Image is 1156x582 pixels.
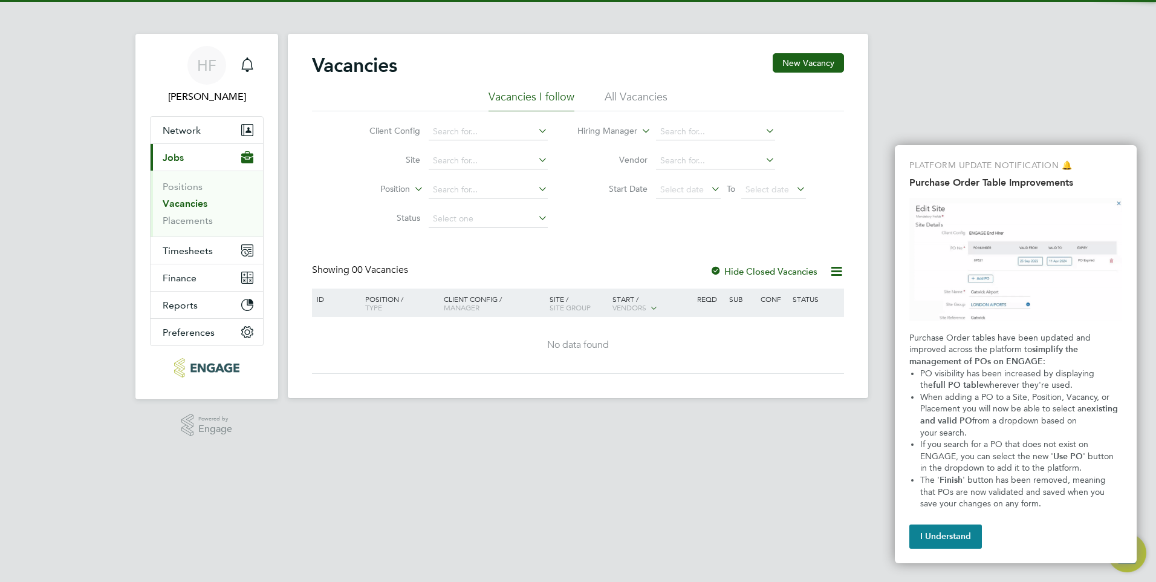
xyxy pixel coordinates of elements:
[726,289,758,309] div: Sub
[773,53,844,73] button: New Vacancy
[578,183,648,194] label: Start Date
[135,34,278,399] nav: Main navigation
[1053,451,1083,462] strong: Use PO
[933,380,984,390] strong: full PO table
[656,123,775,140] input: Search for...
[163,181,203,192] a: Positions
[163,299,198,311] span: Reports
[429,211,548,227] input: Select one
[940,475,963,485] strong: Finish
[198,424,232,434] span: Engage
[694,289,726,309] div: Reqd
[909,333,1093,355] span: Purchase Order tables have been updated and improved across the platform to
[920,475,940,485] span: The '
[656,152,775,169] input: Search for...
[312,53,397,77] h2: Vacancies
[920,439,1091,462] span: If you search for a PO that does not exist on ENGAGE, you can select the new '
[612,302,646,312] span: Vendors
[163,272,196,284] span: Finance
[312,264,411,276] div: Showing
[150,90,264,104] span: Helen Ferguson
[920,475,1108,509] span: ' button has been removed, meaning that POs are now validated and saved when you save your change...
[163,327,215,338] span: Preferences
[150,358,264,378] a: Go to home page
[920,392,1112,414] span: When adding a PO to a Site, Position, Vacancy, or Placement you will now be able to select an
[1043,356,1045,367] span: :
[909,198,1122,321] img: Purchase Order Table Improvements
[429,152,548,169] input: Search for...
[920,404,1120,426] strong: existing and valid PO
[909,160,1122,172] p: PLATFORM UPDATE NOTIFICATION 🔔
[429,123,548,140] input: Search for...
[365,302,382,312] span: Type
[609,289,694,319] div: Start /
[660,184,704,195] span: Select date
[790,289,842,309] div: Status
[351,212,420,223] label: Status
[895,145,1137,563] div: Purchase Order Table Improvements
[352,264,408,276] span: 00 Vacancies
[909,344,1080,367] strong: simplify the management of POs on ENGAGE
[340,183,410,195] label: Position
[578,154,648,165] label: Vendor
[710,266,817,277] label: Hide Closed Vacancies
[920,368,1097,391] span: PO visibility has been increased by displaying the
[489,90,574,111] li: Vacancies I follow
[163,245,213,257] span: Timesheets
[909,525,982,549] button: I Understand
[723,181,739,197] span: To
[198,414,232,424] span: Powered by
[150,46,264,104] a: Go to account details
[909,177,1122,188] h2: Purchase Order Table Improvements
[314,339,842,351] div: No data found
[444,302,479,312] span: Manager
[920,416,1108,438] span: from a dropdown based on your search.
[547,289,610,318] div: Site /
[568,125,637,137] label: Hiring Manager
[356,289,441,318] div: Position /
[163,215,213,226] a: Placements
[429,181,548,198] input: Search for...
[163,198,207,209] a: Vacancies
[441,289,547,318] div: Client Config /
[197,57,216,73] span: HF
[174,358,239,378] img: northbuildrecruit-logo-retina.png
[351,125,420,136] label: Client Config
[745,184,789,195] span: Select date
[550,302,591,312] span: Site Group
[163,125,201,136] span: Network
[920,451,1116,474] span: ' button in the dropdown to add it to the platform.
[163,152,184,163] span: Jobs
[351,154,420,165] label: Site
[605,90,667,111] li: All Vacancies
[758,289,789,309] div: Conf
[984,380,1073,390] span: wherever they're used.
[314,289,356,309] div: ID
